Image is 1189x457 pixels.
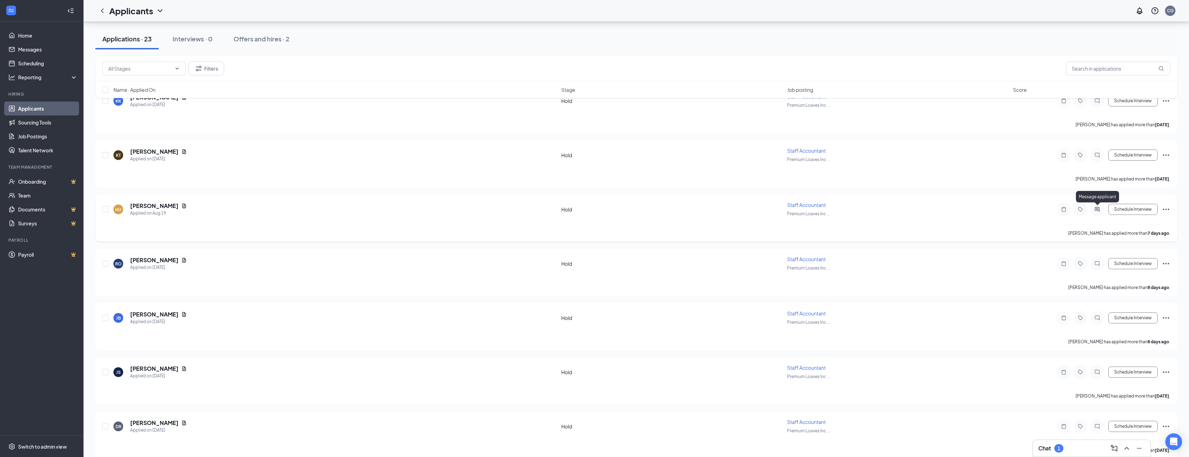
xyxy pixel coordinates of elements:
svg: WorkstreamLogo [8,7,15,14]
div: Hold [561,369,783,376]
svg: ChevronDown [174,66,180,71]
h1: Applicants [109,5,153,17]
a: Scheduling [18,56,78,70]
svg: ChatInactive [1093,369,1101,375]
span: Premium Loaves Inc ... [787,428,830,433]
button: Schedule Interview [1108,150,1158,161]
svg: Filter [195,64,203,73]
svg: Collapse [67,7,74,14]
div: Open Intercom Messenger [1165,433,1182,450]
div: Hold [561,314,783,321]
div: Hold [561,260,783,267]
div: Switch to admin view [18,443,67,450]
div: Applications · 23 [102,34,152,43]
input: Search in applications [1066,62,1170,75]
button: Schedule Interview [1108,204,1158,215]
svg: Ellipses [1162,151,1170,159]
span: Premium Loaves Inc ... [787,157,830,162]
a: Sourcing Tools [18,115,78,129]
div: CG [1167,8,1174,14]
p: [PERSON_NAME] has applied more than . [1068,284,1170,290]
div: Hold [561,206,783,213]
svg: ComposeMessage [1110,444,1118,452]
svg: Ellipses [1162,259,1170,268]
svg: Document [181,312,187,317]
svg: Notifications [1135,7,1144,15]
svg: ChevronUp [1123,444,1131,452]
a: Applicants [18,102,78,115]
svg: Analysis [8,74,15,81]
a: ChevronLeft [98,7,106,15]
a: SurveysCrown [18,216,78,230]
div: Reporting [18,74,78,81]
svg: Tag [1076,315,1085,321]
button: ComposeMessage [1109,443,1120,454]
svg: Note [1060,369,1068,375]
p: [PERSON_NAME] has applied more than . [1076,176,1170,182]
h5: [PERSON_NAME] [130,202,179,210]
div: Applied on [DATE] [130,264,187,271]
svg: Ellipses [1162,368,1170,376]
div: Hold [561,152,783,159]
span: Staff Accountant [787,147,826,154]
span: Premium Loaves Inc ... [787,103,830,108]
svg: Ellipses [1162,422,1170,431]
svg: QuestionInfo [1151,7,1159,15]
span: Staff Accountant [787,310,826,316]
svg: Tag [1076,424,1085,429]
svg: Document [181,366,187,371]
div: Interviews · 0 [173,34,213,43]
button: Filter Filters [189,62,224,75]
h5: [PERSON_NAME] [130,256,179,264]
svg: ChatInactive [1093,261,1101,266]
svg: ChatInactive [1093,152,1101,158]
div: HU [115,207,121,213]
svg: Document [181,149,187,154]
button: Schedule Interview [1108,258,1158,269]
span: Staff Accountant [787,256,826,262]
p: [PERSON_NAME] has applied more than . [1068,230,1170,236]
a: Messages [18,42,78,56]
button: Schedule Interview [1108,421,1158,432]
p: [PERSON_NAME] has applied more than . [1076,393,1170,399]
a: Home [18,29,78,42]
a: DocumentsCrown [18,202,78,216]
span: Premium Loaves Inc ... [787,211,830,216]
svg: Note [1060,424,1068,429]
span: Name · Applied On [113,86,156,93]
svg: Ellipses [1162,205,1170,214]
h5: [PERSON_NAME] [130,419,179,427]
svg: Minimize [1135,444,1143,452]
button: Schedule Interview [1108,312,1158,323]
svg: Document [181,203,187,209]
span: Premium Loaves Inc ... [787,320,830,325]
b: [DATE] [1155,122,1169,127]
a: PayrollCrown [18,248,78,262]
div: KT [116,152,121,158]
button: Schedule Interview [1108,367,1158,378]
svg: ActiveChat [1093,207,1101,212]
div: Hold [561,423,783,430]
svg: Note [1060,315,1068,321]
b: 8 days ago [1148,339,1169,344]
button: ChevronUp [1121,443,1132,454]
div: Applied on [DATE] [130,318,187,325]
a: Talent Network [18,143,78,157]
svg: Note [1060,152,1068,158]
svg: Tag [1076,261,1085,266]
div: Applied on Aug 19 [130,210,187,217]
p: [PERSON_NAME] has applied more than . [1068,339,1170,345]
svg: Tag [1076,369,1085,375]
div: JS [116,369,121,375]
span: Score [1013,86,1027,93]
span: Staff Accountant [787,364,826,371]
svg: Ellipses [1162,314,1170,322]
a: OnboardingCrown [18,175,78,189]
input: All Stages [108,65,172,72]
b: [DATE] [1155,393,1169,399]
div: Payroll [8,237,76,243]
h5: [PERSON_NAME] [130,311,179,318]
div: RO [115,261,122,267]
b: 8 days ago [1148,285,1169,290]
svg: MagnifyingGlass [1158,66,1164,71]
